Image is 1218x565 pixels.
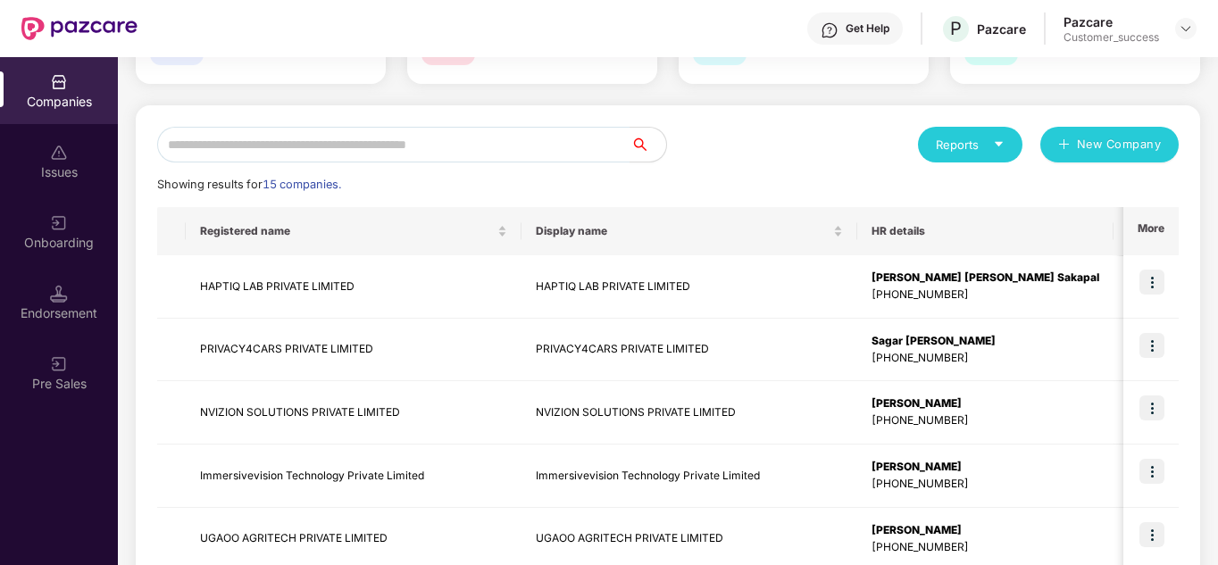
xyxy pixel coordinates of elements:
td: HAPTIQ LAB PRIVATE LIMITED [521,255,857,319]
button: search [630,127,667,162]
div: Pazcare [977,21,1026,37]
img: svg+xml;base64,PHN2ZyBpZD0iQ29tcGFuaWVzIiB4bWxucz0iaHR0cDovL3d3dy53My5vcmcvMjAwMC9zdmciIHdpZHRoPS... [50,73,68,91]
img: svg+xml;base64,PHN2ZyB3aWR0aD0iMjAiIGhlaWdodD0iMjAiIHZpZXdCb3g9IjAgMCAyMCAyMCIgZmlsbD0ibm9uZSIgeG... [50,355,68,373]
div: [PERSON_NAME] [872,459,1099,476]
th: HR details [857,207,1114,255]
td: Immersivevision Technology Private Limited [521,445,857,508]
span: plus [1058,138,1070,153]
div: [PHONE_NUMBER] [872,539,1099,556]
div: Customer_success [1064,30,1159,45]
span: P [950,18,962,39]
span: Showing results for [157,178,341,191]
img: icon [1139,522,1164,547]
button: plusNew Company [1040,127,1179,162]
img: svg+xml;base64,PHN2ZyB3aWR0aD0iMTQuNSIgaGVpZ2h0PSIxNC41IiB2aWV3Qm94PSIwIDAgMTYgMTYiIGZpbGw9Im5vbm... [50,285,68,303]
img: icon [1139,395,1164,420]
div: [PHONE_NUMBER] [872,476,1099,493]
img: icon [1139,333,1164,358]
img: svg+xml;base64,PHN2ZyB3aWR0aD0iMjAiIGhlaWdodD0iMjAiIHZpZXdCb3g9IjAgMCAyMCAyMCIgZmlsbD0ibm9uZSIgeG... [50,214,68,232]
span: 15 companies. [263,178,341,191]
div: Reports [936,136,1005,154]
td: Immersivevision Technology Private Limited [186,445,521,508]
td: NVIZION SOLUTIONS PRIVATE LIMITED [521,381,857,445]
td: NVIZION SOLUTIONS PRIVATE LIMITED [186,381,521,445]
div: Get Help [846,21,889,36]
span: New Company [1077,136,1162,154]
div: Pazcare [1064,13,1159,30]
img: svg+xml;base64,PHN2ZyBpZD0iRHJvcGRvd24tMzJ4MzIiIHhtbG5zPSJodHRwOi8vd3d3LnczLm9yZy8yMDAwL3N2ZyIgd2... [1179,21,1193,36]
span: Registered name [200,224,494,238]
div: [PHONE_NUMBER] [872,350,1099,367]
div: [PERSON_NAME] [872,522,1099,539]
div: [PERSON_NAME] [872,395,1099,412]
td: PRIVACY4CARS PRIVATE LIMITED [521,319,857,382]
img: New Pazcare Logo [21,17,138,40]
img: icon [1139,459,1164,484]
th: Registered name [186,207,521,255]
td: HAPTIQ LAB PRIVATE LIMITED [186,255,521,319]
td: PRIVACY4CARS PRIVATE LIMITED [186,319,521,382]
th: Display name [521,207,857,255]
span: caret-down [993,138,1005,150]
div: [PHONE_NUMBER] [872,412,1099,429]
div: [PERSON_NAME] [PERSON_NAME] Sakapal [872,270,1099,287]
span: Display name [536,224,830,238]
div: Sagar [PERSON_NAME] [872,333,1099,350]
img: svg+xml;base64,PHN2ZyBpZD0iSXNzdWVzX2Rpc2FibGVkIiB4bWxucz0iaHR0cDovL3d3dy53My5vcmcvMjAwMC9zdmciIH... [50,144,68,162]
th: More [1123,207,1179,255]
span: search [630,137,666,152]
div: [PHONE_NUMBER] [872,287,1099,303]
img: icon [1139,270,1164,295]
img: svg+xml;base64,PHN2ZyBpZD0iSGVscC0zMngzMiIgeG1sbnM9Imh0dHA6Ly93d3cudzMub3JnLzIwMDAvc3ZnIiB3aWR0aD... [821,21,838,39]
